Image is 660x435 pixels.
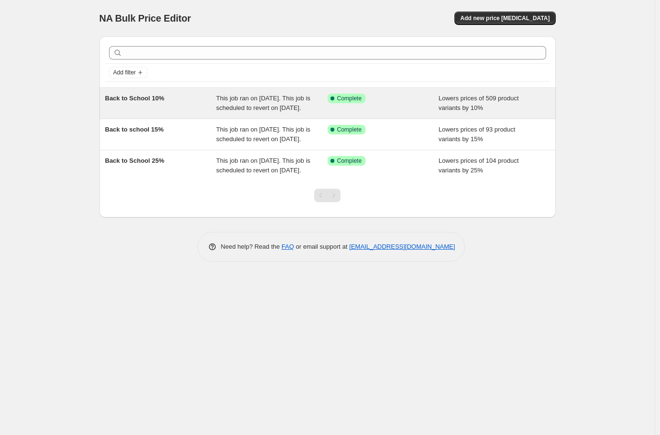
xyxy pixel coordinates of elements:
span: Add new price [MEDICAL_DATA] [460,14,550,22]
span: Back to school 15% [105,126,164,133]
span: Add filter [113,69,136,76]
span: Complete [337,95,362,102]
span: Need help? Read the [221,243,282,250]
a: [EMAIL_ADDRESS][DOMAIN_NAME] [349,243,455,250]
a: FAQ [281,243,294,250]
span: Lowers prices of 104 product variants by 25% [439,157,519,174]
span: Lowers prices of 93 product variants by 15% [439,126,515,143]
span: Back to School 25% [105,157,165,164]
span: Complete [337,126,362,133]
button: Add filter [109,67,147,78]
span: This job ran on [DATE]. This job is scheduled to revert on [DATE]. [216,157,310,174]
button: Add new price [MEDICAL_DATA] [454,12,555,25]
span: Complete [337,157,362,165]
span: This job ran on [DATE]. This job is scheduled to revert on [DATE]. [216,126,310,143]
span: NA Bulk Price Editor [99,13,191,24]
nav: Pagination [314,189,341,202]
span: or email support at [294,243,349,250]
span: This job ran on [DATE]. This job is scheduled to revert on [DATE]. [216,95,310,111]
span: Back to School 10% [105,95,165,102]
span: Lowers prices of 509 product variants by 10% [439,95,519,111]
